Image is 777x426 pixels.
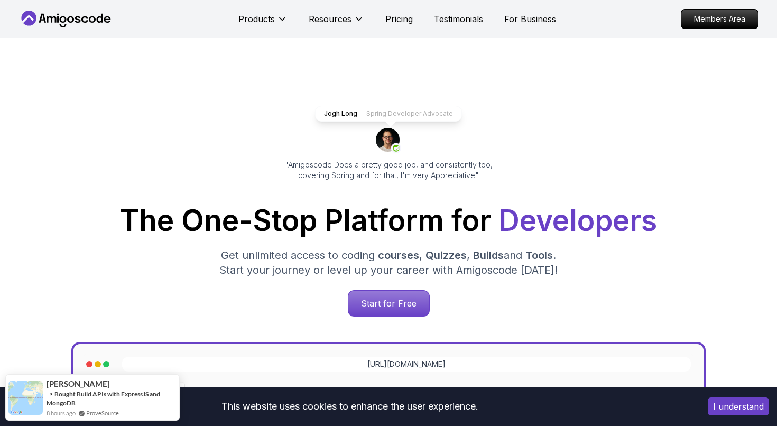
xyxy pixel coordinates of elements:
[47,390,53,398] span: ->
[498,203,657,238] span: Developers
[47,379,110,388] span: [PERSON_NAME]
[47,409,76,418] span: 8 hours ago
[86,409,119,418] a: ProveSource
[378,249,419,262] span: courses
[8,381,43,415] img: provesource social proof notification image
[270,160,507,181] p: "Amigoscode Does a pretty good job, and consistently too, covering Spring and for that, I'm very ...
[211,248,566,277] p: Get unlimited access to coding , , and . Start your journey or level up your career with Amigosco...
[385,13,413,25] a: Pricing
[425,249,467,262] span: Quizzes
[324,109,357,118] p: Jogh Long
[348,291,429,316] p: Start for Free
[708,397,769,415] button: Accept cookies
[238,13,275,25] p: Products
[8,395,692,418] div: This website uses cookies to enhance the user experience.
[681,9,758,29] a: Members Area
[473,249,504,262] span: Builds
[309,13,364,34] button: Resources
[238,13,288,34] button: Products
[733,384,766,415] iframe: chat widget
[348,290,430,317] a: Start for Free
[366,109,453,118] p: Spring Developer Advocate
[576,192,766,378] iframe: chat widget
[434,13,483,25] a: Testimonials
[47,390,160,407] a: Bought Build APIs with ExpressJS and MongoDB
[525,249,553,262] span: Tools
[504,13,556,25] a: For Business
[309,13,351,25] p: Resources
[367,359,446,369] a: [URL][DOMAIN_NAME]
[27,206,750,235] h1: The One-Stop Platform for
[376,128,401,153] img: josh long
[681,10,758,29] p: Members Area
